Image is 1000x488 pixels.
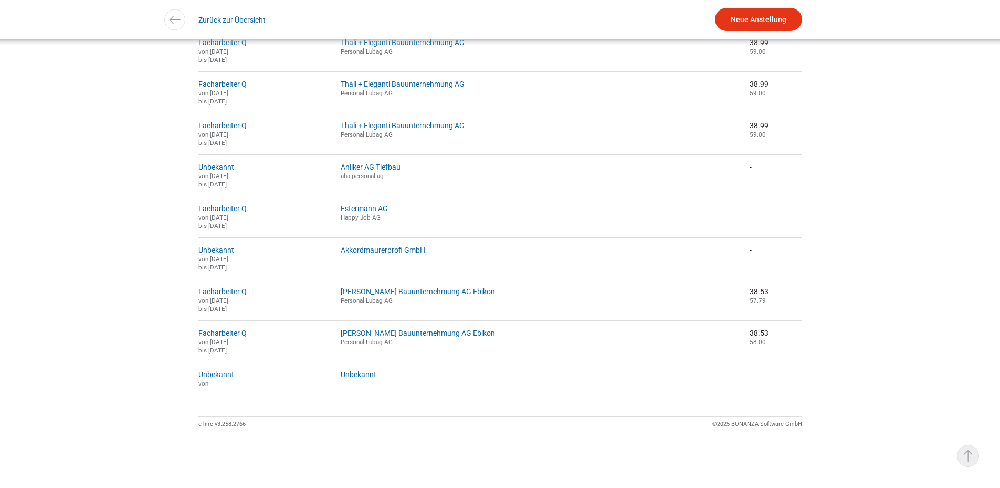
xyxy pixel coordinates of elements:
a: Thali + Eleganti Bauunternehmung AG [341,38,465,47]
small: Happy Job AG [341,214,381,221]
a: Unbekannt [198,370,234,379]
small: von [DATE] bis [DATE] [198,297,228,313]
small: 58.00 [750,338,766,346]
small: von [DATE] bis [DATE] [198,172,228,188]
a: [PERSON_NAME] Bauunternehmung AG Ebikon [341,287,495,296]
small: Personal Lubag AG [341,338,393,346]
small: 59.00 [750,131,766,138]
small: von [DATE] bis [DATE] [198,89,228,105]
small: Personal Lubag AG [341,89,393,97]
a: Facharbeiter Q [198,287,247,296]
small: von [DATE] bis [DATE] [198,48,228,64]
small: 59.00 [750,48,766,55]
a: Zurück zur Übersicht [198,8,266,32]
small: 57.79 [750,297,766,304]
a: Anliker AG Tiefbau [341,163,401,171]
small: Personal Lubag AG [341,131,393,138]
small: Personal Lubag AG [341,297,393,304]
a: ▵ Nach oben [957,445,979,467]
div: ©2025 BONANZA Software GmbH [712,417,802,432]
a: Unbekannt [198,163,234,171]
td: - [742,362,802,395]
small: von [198,380,208,387]
small: aha personal ag [341,172,384,180]
div: e-hire v3.258.2766 [198,417,246,432]
nobr: 38.99 [750,121,769,130]
nobr: 38.53 [750,329,769,337]
small: von [DATE] bis [DATE] [198,131,228,147]
td: - [742,196,802,237]
nobr: 38.99 [750,80,769,88]
a: Estermann AG [341,204,388,213]
a: Facharbeiter Q [198,329,247,337]
a: Neue Anstellung [715,8,802,31]
nobr: 38.53 [750,287,769,296]
td: - [742,237,802,279]
small: von [DATE] bis [DATE] [198,214,228,230]
nobr: 38.99 [750,38,769,47]
small: Personal Lubag AG [341,48,393,55]
small: 59.00 [750,89,766,97]
a: Facharbeiter Q [198,38,247,47]
small: von [DATE] bis [DATE] [198,338,228,354]
a: Unbekannt [341,370,376,379]
a: Thali + Eleganti Bauunternehmung AG [341,121,465,130]
a: Facharbeiter Q [198,80,247,88]
a: Akkordmaurerprofi GmbH [341,246,425,254]
td: - [742,154,802,196]
a: Unbekannt [198,246,234,254]
a: Facharbeiter Q [198,204,247,213]
a: [PERSON_NAME] Bauunternehmung AG Ebikon [341,329,495,337]
small: von [DATE] bis [DATE] [198,255,228,271]
img: icon-arrow-left.svg [167,12,182,27]
a: Facharbeiter Q [198,121,247,130]
a: Thali + Eleganti Bauunternehmung AG [341,80,465,88]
